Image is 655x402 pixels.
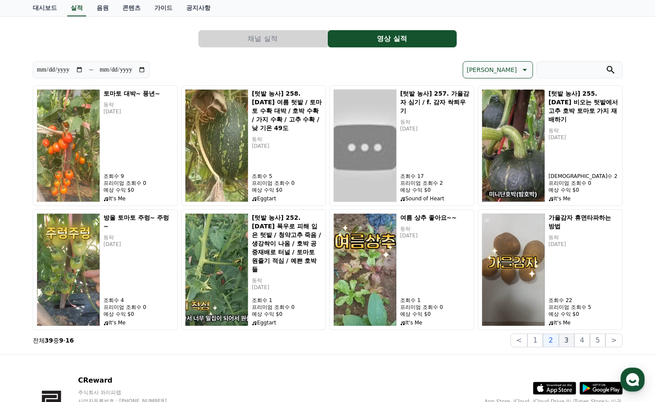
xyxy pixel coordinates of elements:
img: 가을감자 휴면타파하는 방법 [482,213,545,326]
p: It's Me [103,319,174,326]
button: 토마토 대박~ 풍년~ 토마토 대박~ 풍년~ 동락 [DATE] 조회수 9 프리미엄 조회수 0 예상 수익 $0 It's Me [33,85,178,206]
p: 예상 수익 $0 [400,187,470,193]
button: [텃밭 농사] 255. 7월 19일 비오는 텃밭에서 고추 호박 토마토 가지 재배하기 [텃밭 농사] 255. [DATE] 비오는 텃밭에서 고추 호박 토마토 가지 재배하기 동락 ... [478,85,623,206]
p: [DATE] [400,125,470,132]
button: 영상 실적 [328,30,457,47]
p: 전체 중 - [33,336,74,345]
a: 대화 [57,273,111,295]
img: [텃밭 농사] 252. 7월 8일 폭우로 피해 입은 텃밭 / 청약고추 죽음 / 생강싹이 나옴 / 호박 공중재배로 터널 / 토마토 원줄기 적심 / 예쁜 호박들 [185,213,248,326]
p: [DATE] [103,108,174,115]
p: It's Me [103,195,174,202]
button: [텃밭 농사] 257. 가을감자 심기 / f. 감자 싹틔우기 [텃밭 농사] 257. 가을감자 심기 / f. 감자 싹틔우기 동락 [DATE] 조회수 17 프리미엄 조회수 2 예... [329,85,474,206]
p: 예상 수익 $0 [252,187,322,193]
p: 조회수 9 [103,173,174,180]
h5: 여름 상추 좋아요~~ [400,213,470,222]
a: 채널 실적 [198,30,328,47]
p: 조회수 22 [548,297,619,304]
p: 주식회사 와이피랩 [78,389,183,396]
img: [텃밭 농사] 258. 8월 2일 여름 텃밭 / 토마토 수확 대박 / 호박 수확 / 가지 수확 / 고추 수확 / 낮 기온 49도 [185,89,248,202]
p: It's Me [548,319,619,326]
img: [텃밭 농사] 255. 7월 19일 비오는 텃밭에서 고추 호박 토마토 가지 재배하기 [482,89,545,202]
button: 채널 실적 [198,30,327,47]
p: [DATE] [252,284,322,291]
p: 예상 수익 $0 [548,311,619,318]
span: 홈 [27,286,32,293]
p: 예상 수익 $0 [400,311,470,318]
button: 4 [574,333,590,347]
p: 프리미엄 조회수 0 [103,304,174,311]
p: 프리미엄 조회수 0 [548,180,619,187]
button: 1 [527,333,543,347]
p: 예상 수익 $0 [252,311,322,318]
p: 예상 수익 $0 [103,187,174,193]
p: 동락 [252,277,322,284]
button: 2 [543,333,558,347]
p: [DATE] [252,143,322,150]
p: 동락 [400,118,470,125]
p: 프리미엄 조회수 0 [400,304,470,311]
img: 방울 토마토 주렁~ 주렁~ [37,213,100,326]
img: 토마토 대박~ 풍년~ [37,89,100,202]
p: 조회수 5 [252,173,322,180]
p: 예상 수익 $0 [103,311,174,318]
p: [DEMOGRAPHIC_DATA]수 2 [548,173,619,180]
strong: 16 [66,337,74,344]
button: [텃밭 농사] 258. 8월 2일 여름 텃밭 / 토마토 수확 대박 / 호박 수확 / 가지 수확 / 고추 수확 / 낮 기온 49도 [텃밭 농사] 258. [DATE] 여름 텃밭... [181,85,326,206]
button: 여름 상추 좋아요~~ 여름 상추 좋아요~~ 동락 [DATE] 조회수 1 프리미엄 조회수 0 예상 수익 $0 It's Me [329,209,474,330]
p: ~ [88,65,94,75]
p: [PERSON_NAME] [467,64,517,76]
p: [DATE] [548,241,619,248]
p: 조회수 4 [103,297,174,304]
p: 프리미엄 조회수 0 [103,180,174,187]
button: 가을감자 휴면타파하는 방법 가을감자 휴면타파하는 방법 동락 [DATE] 조회수 22 프리미엄 조회수 5 예상 수익 $0 It's Me [478,209,623,330]
p: 예상 수익 $0 [548,187,619,193]
h5: 토마토 대박~ 풍년~ [103,89,174,98]
p: 동락 [103,234,174,241]
p: 동락 [400,225,470,232]
h5: [텃밭 농사] 258. [DATE] 여름 텃밭 / 토마토 수확 대박 / 호박 수확 / 가지 수확 / 고추 수확 / 낮 기온 49도 [252,89,322,132]
h5: 방울 토마토 주렁~ 주렁~ [103,213,174,231]
p: [DATE] [103,241,174,248]
button: [텃밭 농사] 252. 7월 8일 폭우로 피해 입은 텃밭 / 청약고추 죽음 / 생강싹이 나옴 / 호박 공중재배로 터널 / 토마토 원줄기 적심 / 예쁜 호박들 [텃밭 농사] 2... [181,209,326,330]
span: 대화 [79,287,89,293]
p: Eggtart [252,195,322,202]
span: 설정 [133,286,144,293]
p: 동락 [548,234,619,241]
p: [DATE] [548,134,619,141]
button: [PERSON_NAME] [463,61,533,78]
h5: [텃밭 농사] 252. [DATE] 폭우로 피해 입은 텃밭 / 청약고추 죽음 / 생강싹이 나옴 / 호박 공중재배로 터널 / 토마토 원줄기 적심 / 예쁜 호박들 [252,213,322,274]
p: It's Me [400,319,470,326]
p: 동락 [103,101,174,108]
strong: 9 [59,337,63,344]
p: [DATE] [400,232,470,239]
p: Sound of Heart [400,195,470,202]
a: 홈 [3,273,57,295]
img: 여름 상추 좋아요~~ [333,213,397,326]
p: Eggtart [252,319,322,326]
p: 프리미엄 조회수 0 [252,180,322,187]
button: < [511,333,527,347]
strong: 39 [45,337,53,344]
p: 조회수 1 [400,297,470,304]
h5: 가을감자 휴면타파하는 방법 [548,213,619,231]
p: 동락 [252,136,322,143]
button: 5 [590,333,605,347]
p: 조회수 1 [252,297,322,304]
h5: [텃밭 농사] 255. [DATE] 비오는 텃밭에서 고추 호박 토마토 가지 재배하기 [548,89,619,124]
p: 동락 [548,127,619,134]
button: 3 [559,333,574,347]
button: > [605,333,622,347]
button: 방울 토마토 주렁~ 주렁~ 방울 토마토 주렁~ 주렁~ 동락 [DATE] 조회수 4 프리미엄 조회수 0 예상 수익 $0 It's Me [33,209,178,330]
p: 프리미엄 조회수 2 [400,180,470,187]
a: 설정 [111,273,166,295]
p: 프리미엄 조회수 0 [252,304,322,311]
img: [텃밭 농사] 257. 가을감자 심기 / f. 감자 싹틔우기 [333,89,397,202]
p: It's Me [548,195,619,202]
p: 조회수 17 [400,173,470,180]
p: CReward [78,375,183,386]
h5: [텃밭 농사] 257. 가을감자 심기 / f. 감자 싹틔우기 [400,89,470,115]
p: 프리미엄 조회수 5 [548,304,619,311]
